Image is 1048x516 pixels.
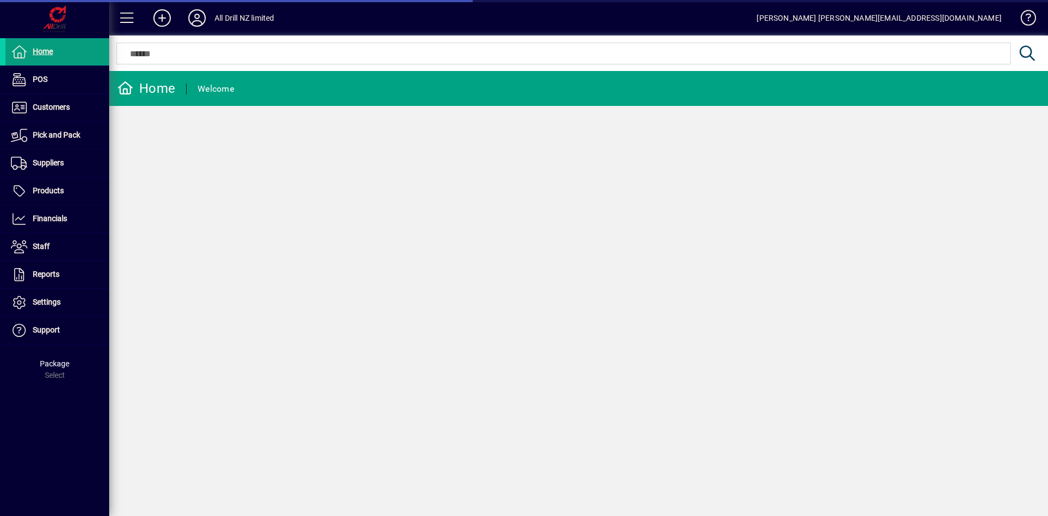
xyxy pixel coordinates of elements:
a: Pick and Pack [5,122,109,149]
div: [PERSON_NAME] [PERSON_NAME][EMAIL_ADDRESS][DOMAIN_NAME] [757,9,1002,27]
a: Settings [5,289,109,316]
a: Customers [5,94,109,121]
a: Knowledge Base [1013,2,1034,38]
span: Reports [33,270,59,278]
span: Products [33,186,64,195]
span: Support [33,325,60,334]
a: Reports [5,261,109,288]
a: Support [5,317,109,344]
button: Profile [180,8,215,28]
div: All Drill NZ limited [215,9,275,27]
span: Home [33,47,53,56]
a: Financials [5,205,109,233]
span: Financials [33,214,67,223]
span: Settings [33,298,61,306]
a: POS [5,66,109,93]
span: Package [40,359,69,368]
span: POS [33,75,47,84]
a: Staff [5,233,109,260]
div: Welcome [198,80,234,98]
button: Add [145,8,180,28]
a: Suppliers [5,150,109,177]
span: Suppliers [33,158,64,167]
div: Home [117,80,175,97]
span: Customers [33,103,70,111]
a: Products [5,177,109,205]
span: Pick and Pack [33,131,80,139]
span: Staff [33,242,50,251]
